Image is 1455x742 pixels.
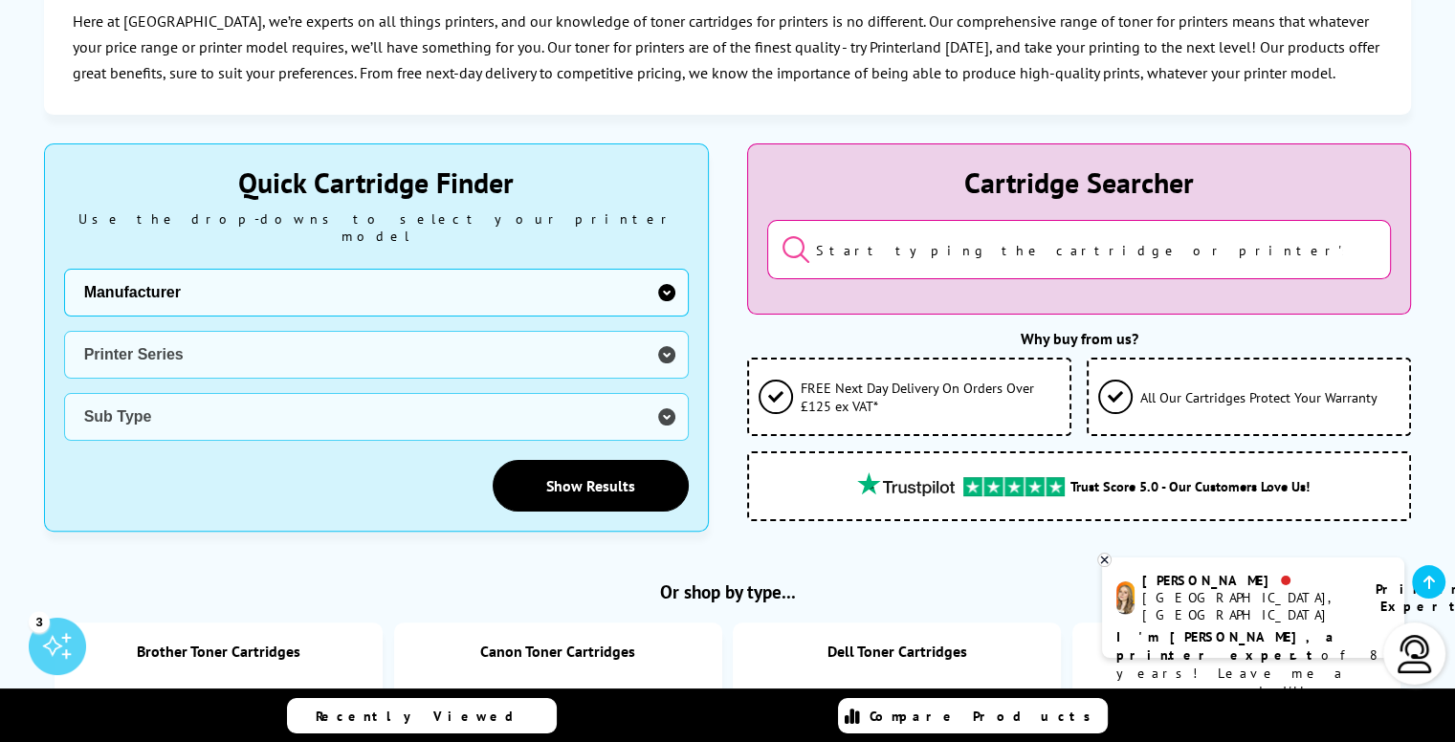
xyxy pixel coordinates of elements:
[1069,477,1309,495] span: Trust Score 5.0 - Our Customers Love Us!
[963,477,1065,496] img: trustpilot rating
[64,164,689,201] div: Quick Cartridge Finder
[73,9,1383,87] p: Here at [GEOGRAPHIC_DATA], we’re experts on all things printers, and our knowledge of toner cartr...
[827,642,967,661] a: Dell Toner Cartridges
[1142,572,1352,589] div: [PERSON_NAME]
[137,642,300,661] a: Brother Toner Cartridges
[838,698,1108,733] a: Compare Products
[870,708,1101,725] span: Compare Products
[64,210,689,245] div: Use the drop-downs to select your printer model
[1116,628,1339,664] b: I'm [PERSON_NAME], a printer expert
[747,329,1412,348] div: Why buy from us?
[44,579,1412,603] h2: Or shop by type...
[1396,635,1434,673] img: user-headset-light.svg
[493,460,689,512] a: Show Results
[849,472,963,496] img: trustpilot rating
[287,698,557,733] a: Recently Viewed
[316,708,533,725] span: Recently Viewed
[480,642,635,661] a: Canon Toner Cartridges
[29,611,50,632] div: 3
[1116,628,1390,719] p: of 8 years! Leave me a message and I'll respond ASAP
[801,379,1060,415] span: FREE Next Day Delivery On Orders Over £125 ex VAT*
[1140,388,1378,406] span: All Our Cartridges Protect Your Warranty
[767,164,1392,201] div: Cartridge Searcher
[767,220,1392,279] input: Start typing the cartridge or printer's name...
[1116,581,1135,615] img: amy-livechat.png
[1142,589,1352,623] div: [GEOGRAPHIC_DATA], [GEOGRAPHIC_DATA]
